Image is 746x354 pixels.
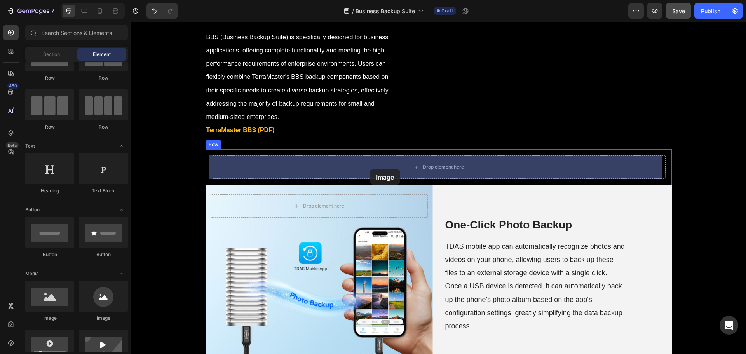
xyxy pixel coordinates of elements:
button: 7 [3,3,58,19]
div: Heading [25,187,74,194]
span: Element [93,51,111,58]
span: Save [672,8,685,14]
span: Section [43,51,60,58]
button: Publish [694,3,727,19]
span: Business Backup Suite [356,7,415,15]
div: Image [79,315,128,322]
p: 7 [51,6,54,16]
span: Text [25,143,35,150]
span: Toggle open [115,140,128,152]
div: Undo/Redo [146,3,178,19]
div: Publish [701,7,720,15]
div: Button [79,251,128,258]
div: Button [25,251,74,258]
div: Beta [6,142,19,148]
iframe: Design area [131,22,746,354]
span: Draft [441,7,453,14]
span: Toggle open [115,267,128,280]
div: 450 [7,83,19,89]
div: Row [79,75,128,82]
div: Image [25,315,74,322]
button: Save [666,3,691,19]
span: Toggle open [115,204,128,216]
input: Search Sections & Elements [25,25,128,40]
span: Button [25,206,40,213]
div: Open Intercom Messenger [720,316,738,335]
div: Row [79,124,128,131]
div: Row [25,124,74,131]
span: Media [25,270,39,277]
div: Row [25,75,74,82]
div: Text Block [79,187,128,194]
span: / [352,7,354,15]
